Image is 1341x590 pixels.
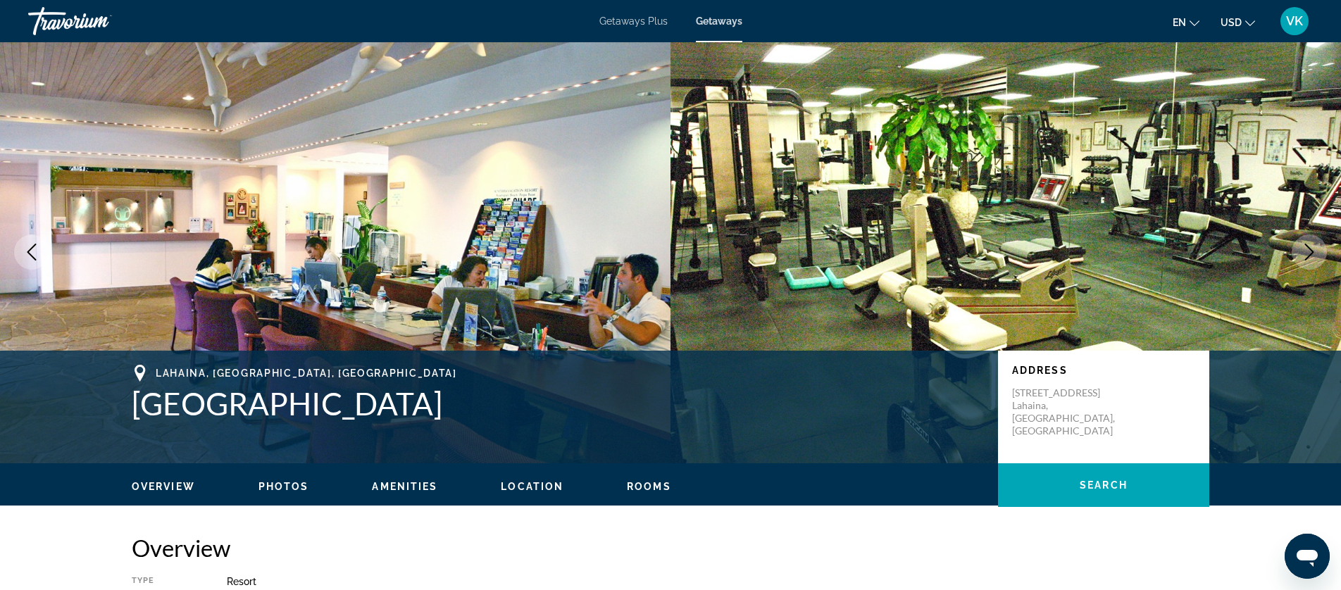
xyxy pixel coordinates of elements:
[1221,12,1255,32] button: Change currency
[627,480,671,493] button: Rooms
[227,576,1209,587] div: Resort
[1173,17,1186,28] span: en
[132,481,195,492] span: Overview
[1285,534,1330,579] iframe: Button to launch messaging window
[1292,234,1327,270] button: Next image
[132,480,195,493] button: Overview
[627,481,671,492] span: Rooms
[372,481,437,492] span: Amenities
[28,3,169,39] a: Travorium
[258,481,309,492] span: Photos
[1221,17,1242,28] span: USD
[1173,12,1199,32] button: Change language
[998,463,1209,507] button: Search
[1276,6,1313,36] button: User Menu
[258,480,309,493] button: Photos
[132,576,192,587] div: Type
[372,480,437,493] button: Amenities
[1080,479,1128,491] span: Search
[1012,365,1195,376] p: Address
[156,368,457,379] span: Lahaina, [GEOGRAPHIC_DATA], [GEOGRAPHIC_DATA]
[599,15,668,27] a: Getaways Plus
[696,15,742,27] a: Getaways
[132,385,984,422] h1: [GEOGRAPHIC_DATA]
[501,480,563,493] button: Location
[501,481,563,492] span: Location
[132,534,1209,562] h2: Overview
[1012,387,1125,437] p: [STREET_ADDRESS] Lahaina, [GEOGRAPHIC_DATA], [GEOGRAPHIC_DATA]
[14,234,49,270] button: Previous image
[1286,14,1303,28] span: VK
